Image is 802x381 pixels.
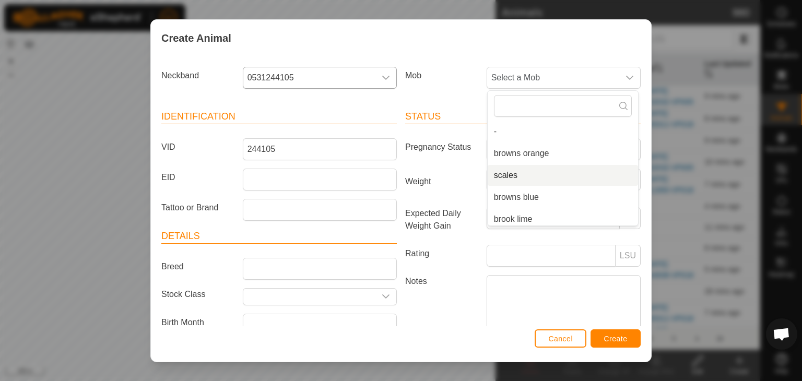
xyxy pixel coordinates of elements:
[401,207,482,232] label: Expected Daily Weight Gain
[401,138,482,156] label: Pregnancy Status
[604,335,628,343] span: Create
[488,143,638,164] li: browns orange
[161,229,397,244] header: Details
[488,165,638,186] li: scales
[401,169,482,195] label: Weight
[157,199,239,217] label: Tattoo or Brand
[488,187,638,208] li: browns blue
[157,258,239,276] label: Breed
[157,67,239,85] label: Neckband
[619,67,640,88] div: dropdown trigger
[243,67,375,88] span: 0531244105
[401,275,482,334] label: Notes
[375,67,396,88] div: dropdown trigger
[161,110,397,124] header: Identification
[401,67,482,85] label: Mob
[494,147,549,160] span: browns orange
[494,125,497,138] span: -
[375,289,396,305] div: dropdown trigger
[488,121,638,142] li: -
[548,335,573,343] span: Cancel
[494,169,517,182] span: scales
[766,318,797,350] div: Open chat
[494,213,533,225] span: brook lime
[157,314,239,331] label: Birth Month
[157,138,239,156] label: VID
[157,288,239,301] label: Stock Class
[487,67,619,88] span: Select a Mob
[488,209,638,230] li: brook lime
[616,245,641,267] p-inputgroup-addon: LSU
[535,329,586,348] button: Cancel
[161,30,231,46] span: Create Animal
[157,169,239,186] label: EID
[494,191,539,204] span: browns blue
[405,110,641,124] header: Status
[591,329,641,348] button: Create
[401,245,482,263] label: Rating
[488,121,638,317] ul: Option List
